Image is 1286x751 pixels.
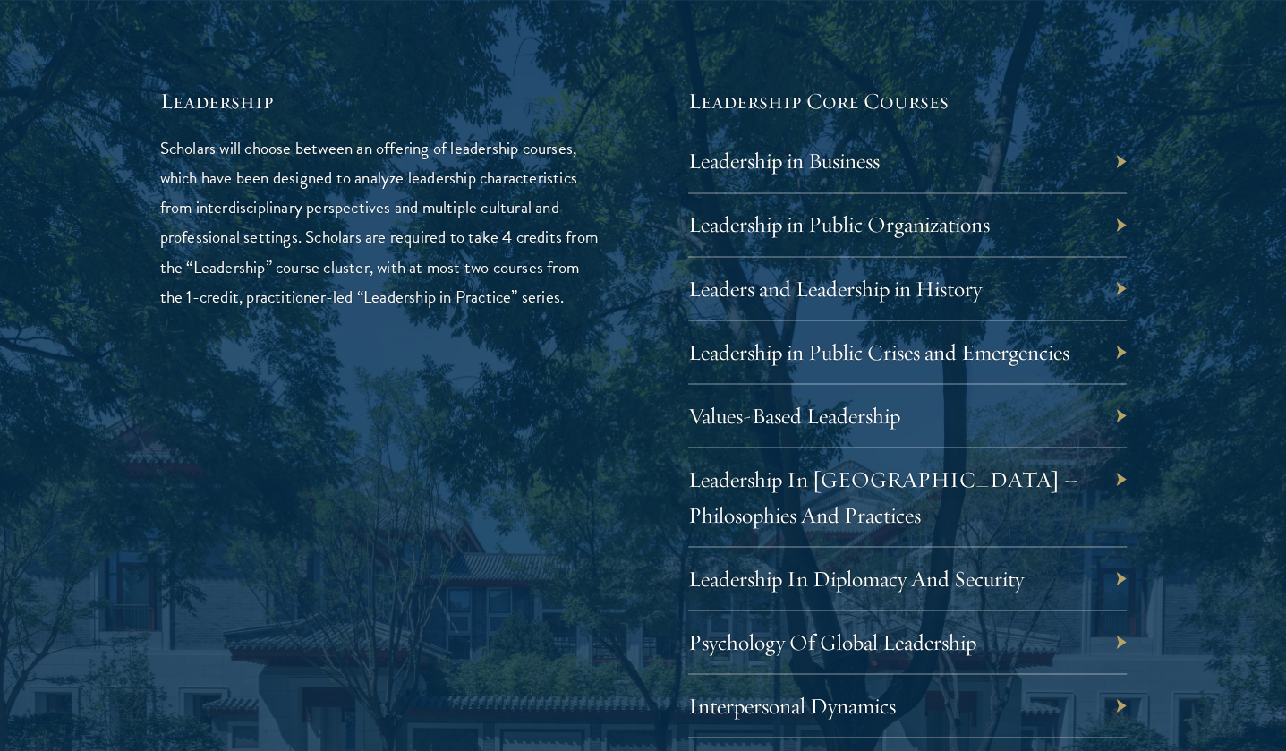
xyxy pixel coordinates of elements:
[160,133,599,311] p: Scholars will choose between an offering of leadership courses, which have been designed to analy...
[688,401,900,429] a: Values-Based Leadership
[688,337,1069,365] a: Leadership in Public Crises and Emergencies
[688,147,880,175] a: Leadership in Business
[688,564,1024,592] a: Leadership In Diplomacy And Security
[688,274,982,302] a: Leaders and Leadership in History
[688,465,1078,528] a: Leadership In [GEOGRAPHIC_DATA] – Philosophies And Practices
[160,86,599,116] h5: Leadership
[688,86,1127,116] h5: Leadership Core Courses
[688,691,896,719] a: Interpersonal Dynamics
[688,627,976,655] a: Psychology Of Global Leadership
[688,210,990,238] a: Leadership in Public Organizations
